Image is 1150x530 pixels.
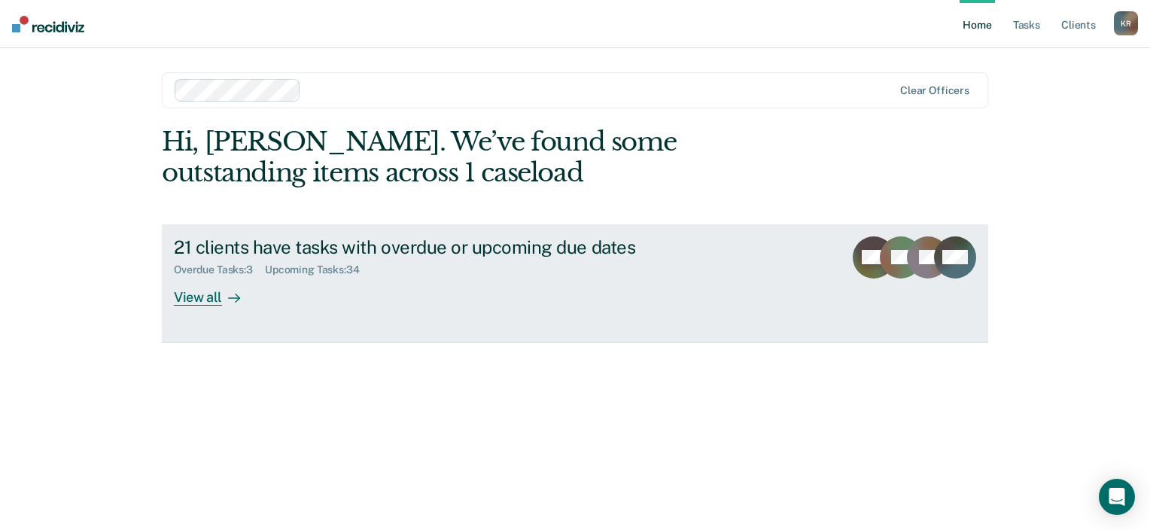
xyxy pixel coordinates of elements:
div: K R [1114,11,1138,35]
div: 21 clients have tasks with overdue or upcoming due dates [174,236,702,258]
div: Upcoming Tasks : 34 [265,263,372,276]
div: Open Intercom Messenger [1099,479,1135,515]
button: KR [1114,11,1138,35]
div: Clear officers [900,84,969,97]
div: Overdue Tasks : 3 [174,263,265,276]
div: View all [174,276,258,306]
img: Recidiviz [12,16,84,32]
a: 21 clients have tasks with overdue or upcoming due datesOverdue Tasks:3Upcoming Tasks:34View all [162,224,988,343]
div: Hi, [PERSON_NAME]. We’ve found some outstanding items across 1 caseload [162,126,823,188]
